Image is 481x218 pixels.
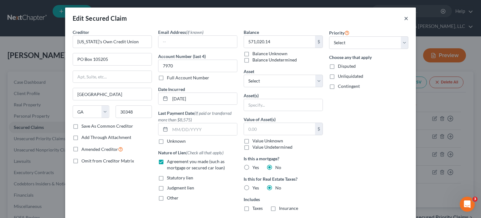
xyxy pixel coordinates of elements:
[460,197,475,212] iframe: Intercom live chat
[73,53,152,65] input: Enter address...
[252,205,263,211] span: Taxes
[404,14,408,22] button: ×
[73,88,152,100] input: Enter city...
[81,123,133,129] label: Save As Common Creditor
[81,158,134,163] span: Omit from Creditor Matrix
[170,93,237,105] input: MM/DD/YYYY
[329,54,408,61] label: Choose any that apply
[329,29,349,36] label: Priority
[158,29,204,35] label: Email Address
[338,73,363,79] span: Unliquidated
[167,75,209,81] label: Full Account Number
[170,123,237,135] input: MM/DD/YYYY
[473,197,478,202] span: 3
[186,150,224,155] span: (Check all that apply)
[244,99,323,111] input: Specify...
[73,71,152,83] input: Apt, Suite, etc...
[158,86,185,93] label: Date Incurred
[167,185,194,190] span: Judgment lien
[81,146,118,152] span: Amended Creditor
[158,60,237,72] input: XXXX
[186,29,204,35] span: (if known)
[244,176,323,182] label: Is this for Real Estate Taxes?
[167,195,178,200] span: Other
[252,57,297,63] label: Balance Undetermined
[116,105,152,118] input: Enter zip...
[244,155,323,162] label: Is this a mortgage?
[244,36,315,48] input: 0.00
[244,196,323,203] label: Includes
[244,92,259,99] label: Asset(s)
[158,53,206,60] label: Account Number (last 4)
[315,36,323,48] div: $
[244,123,315,135] input: 0.00
[338,63,356,69] span: Disputed
[73,35,152,48] input: Search creditor by name...
[252,165,259,170] span: Yes
[275,165,281,170] span: No
[167,159,225,170] span: Agreement you made (such as mortgage or secured car loan)
[338,83,360,89] span: Contingent
[244,69,254,74] span: Asset
[252,51,287,57] label: Balance Unknown
[252,138,283,144] label: Value Unknown
[73,29,89,35] span: Creditor
[73,14,127,23] div: Edit Secured Claim
[252,144,292,150] label: Value Undetermined
[275,185,281,190] span: No
[81,134,131,141] label: Add Through Attachment
[167,138,186,144] label: Unknown
[158,149,224,156] label: Nature of Lien
[252,185,259,190] span: Yes
[244,116,276,123] label: Value of Asset(s)
[158,110,231,122] span: (If paid or transferred more than $8,575)
[315,123,323,135] div: $
[279,205,298,211] span: Insurance
[158,36,237,48] input: --
[244,29,259,35] label: Balance
[158,110,237,123] label: Last Payment Date
[167,175,193,180] span: Statutory lien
